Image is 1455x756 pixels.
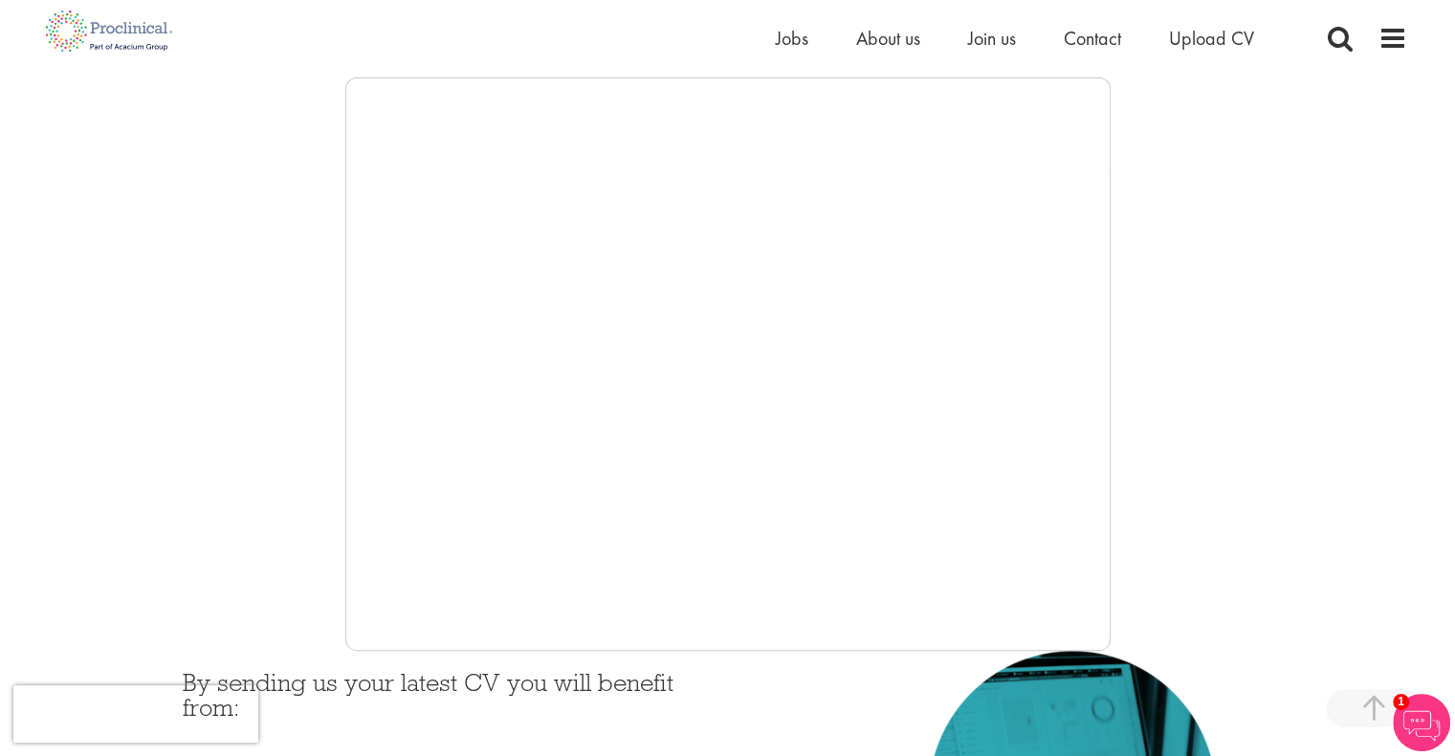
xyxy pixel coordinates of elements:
a: Jobs [776,26,808,51]
a: Join us [968,26,1016,51]
img: Chatbot [1393,694,1450,751]
a: About us [856,26,920,51]
h3: By sending us your latest CV you will benefit from: [183,670,714,745]
span: 1 [1393,694,1409,710]
iframe: reCAPTCHA [13,685,258,743]
a: Contact [1064,26,1121,51]
a: Upload CV [1169,26,1254,51]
